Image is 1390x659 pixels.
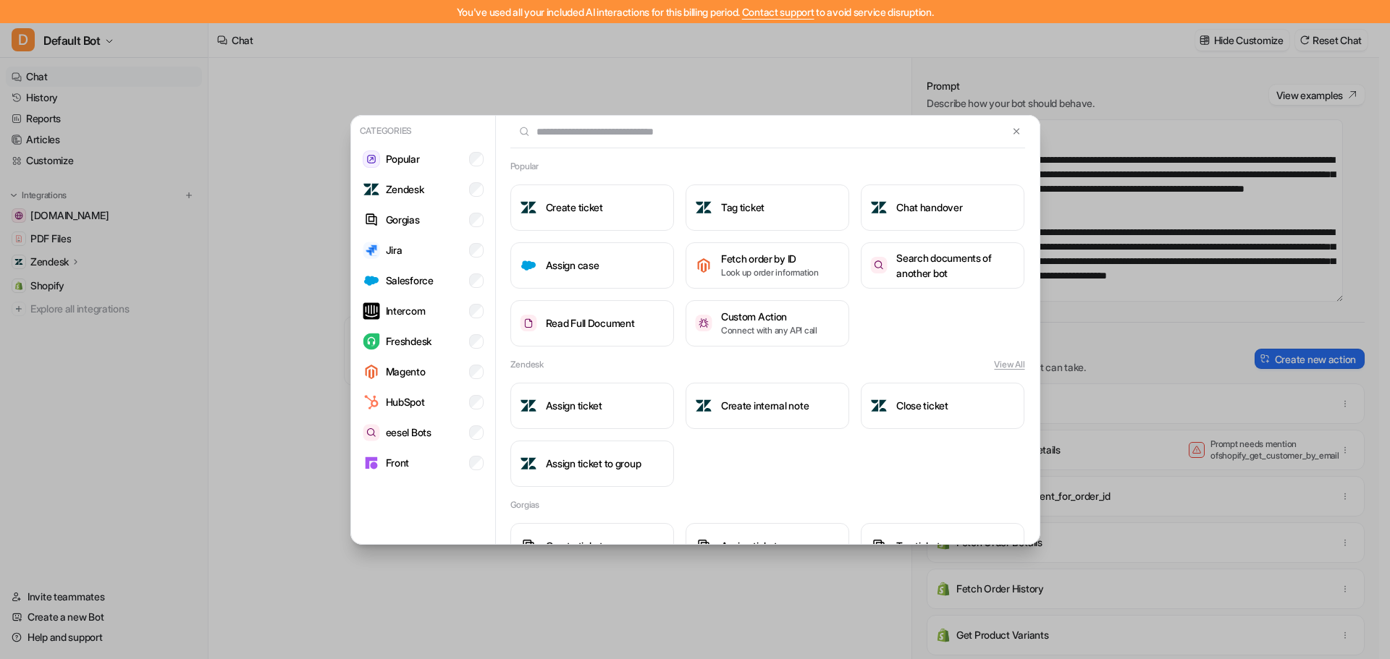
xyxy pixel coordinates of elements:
[520,397,537,414] img: Assign ticket
[721,324,817,337] p: Connect with any API call
[686,184,849,231] button: Tag ticketTag ticket
[510,441,674,487] button: Assign ticket to groupAssign ticket to group
[386,182,424,197] p: Zendesk
[546,538,603,553] h3: Create ticket
[994,358,1024,371] button: View All
[695,315,712,331] img: Custom Action
[386,364,426,379] p: Magento
[546,200,603,215] h3: Create ticket
[896,200,962,215] h3: Chat handover
[686,383,849,429] button: Create internal noteCreate internal note
[520,537,537,554] img: Create ticket
[510,184,674,231] button: Create ticketCreate ticket
[520,199,537,216] img: Create ticket
[386,273,434,288] p: Salesforce
[510,498,539,511] h2: Gorgias
[386,333,431,349] p: Freshdesk
[386,212,420,227] p: Gorgias
[695,537,712,554] img: Assign ticket
[386,455,410,470] p: Front
[870,257,888,273] img: Search documents of another bot
[861,383,1024,429] button: Close ticketClose ticket
[870,199,888,216] img: Chat handover
[721,251,819,266] h3: Fetch order by ID
[695,257,712,274] img: Fetch order by ID
[861,184,1024,231] button: Chat handoverChat handover
[386,425,431,440] p: eesel Bots
[695,199,712,216] img: Tag ticket
[896,250,1015,281] h3: Search documents of another bot
[520,315,537,331] img: Read Full Document
[510,358,544,371] h2: Zendesk
[510,523,674,569] button: Create ticketCreate ticket
[386,242,403,258] p: Jira
[861,242,1024,289] button: Search documents of another botSearch documents of another bot
[695,397,712,414] img: Create internal note
[721,266,819,279] p: Look up order information
[546,315,635,331] h3: Read Full Document
[386,151,420,166] p: Popular
[870,397,888,414] img: Close ticket
[896,538,940,553] h3: Tag ticket
[546,456,641,471] h3: Assign ticket to group
[357,122,489,140] p: Categories
[546,258,599,273] h3: Assign case
[520,257,537,274] img: Assign case
[510,242,674,289] button: Assign caseAssign case
[896,398,948,413] h3: Close ticket
[546,398,602,413] h3: Assign ticket
[870,537,888,554] img: Tag ticket
[861,523,1024,569] button: Tag ticketTag ticket
[721,398,809,413] h3: Create internal note
[510,300,674,346] button: Read Full DocumentRead Full Document
[686,300,849,346] button: Custom ActionCustom ActionConnect with any API call
[686,523,849,569] button: Assign ticketAssign ticket
[721,538,778,553] h3: Assign ticket
[386,303,426,318] p: Intercom
[721,200,764,215] h3: Tag ticket
[386,394,425,409] p: HubSpot
[510,160,539,173] h2: Popular
[686,242,849,289] button: Fetch order by IDFetch order by IDLook up order information
[520,455,537,472] img: Assign ticket to group
[510,383,674,429] button: Assign ticketAssign ticket
[721,309,817,324] h3: Custom Action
